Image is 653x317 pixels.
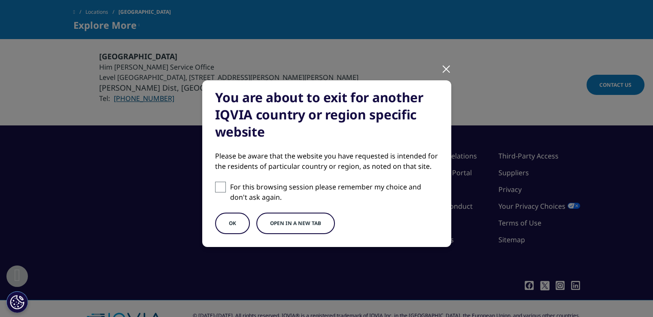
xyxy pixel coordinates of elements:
[230,182,438,202] p: For this browsing session please remember my choice and don't ask again.
[215,151,438,171] div: Please be aware that the website you have requested is intended for the residents of particular c...
[215,89,438,140] div: You are about to exit for another IQVIA country or region specific website
[256,213,335,234] button: Open in a new tab
[215,213,250,234] button: OK
[6,291,28,313] button: Cookies Settings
